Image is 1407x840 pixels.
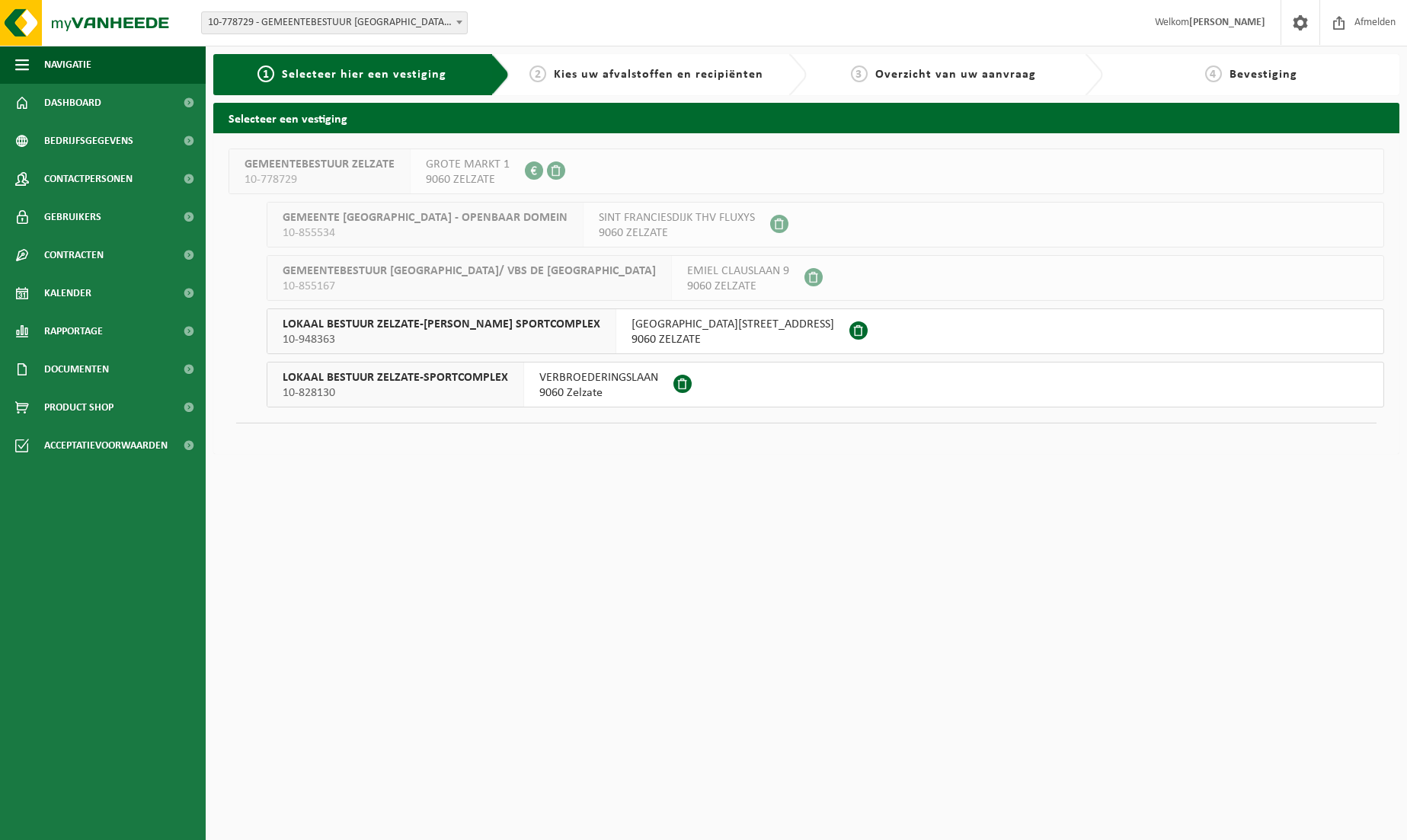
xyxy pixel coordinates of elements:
[599,225,755,241] span: 9060 ZELZATE
[599,210,755,225] span: SINT FRANCIESDIJK THV FLUXYS
[245,172,395,187] span: 10-778729
[283,210,568,225] span: GEMEENTE [GEOGRAPHIC_DATA] - OPENBAAR DOMEIN
[554,69,763,81] span: Kies uw afvalstoffen en recipiënten
[687,279,789,294] span: 9060 ZELZATE
[267,362,1384,407] button: LOKAAL BESTUUR ZELZATE-SPORTCOMPLEX 10-828130 VERBROEDERINGSLAAN9060 Zelzate
[202,12,467,34] span: 10-778729 - GEMEENTEBESTUUR ZELZATE - ZELZATE
[213,103,1399,133] h2: Selecteer een vestiging
[875,69,1036,81] span: Overzicht van uw aanvraag
[44,84,101,122] span: Dashboard
[283,279,656,294] span: 10-855167
[44,388,114,426] span: Product Shop
[283,370,508,385] span: LOKAAL BESTUUR ZELZATE-SPORTCOMPLEX
[1189,17,1265,28] strong: [PERSON_NAME]
[283,385,508,401] span: 10-828130
[1205,65,1222,82] span: 4
[539,370,658,385] span: VERBROEDERINGSLAAN
[201,11,468,34] span: 10-778729 - GEMEENTEBESTUUR ZELZATE - ZELZATE
[283,263,656,279] span: GEMEENTEBESTUUR [GEOGRAPHIC_DATA]/ VBS DE [GEOGRAPHIC_DATA]
[245,157,395,172] span: GEMEENTEBESTUUR ZELZATE
[283,332,600,347] span: 10-948363
[283,317,600,332] span: LOKAAL BESTUUR ZELZATE-[PERSON_NAME] SPORTCOMPLEX
[283,225,568,241] span: 10-855534
[257,65,274,82] span: 1
[44,122,133,160] span: Bedrijfsgegevens
[282,69,446,81] span: Selecteer hier een vestiging
[44,312,103,350] span: Rapportage
[44,274,91,312] span: Kalender
[539,385,658,401] span: 9060 Zelzate
[44,198,101,236] span: Gebruikers
[44,426,168,465] span: Acceptatievoorwaarden
[1230,69,1297,81] span: Bevestiging
[44,350,109,388] span: Documenten
[44,46,91,84] span: Navigatie
[426,157,510,172] span: GROTE MARKT 1
[632,317,834,332] span: [GEOGRAPHIC_DATA][STREET_ADDRESS]
[426,172,510,187] span: 9060 ZELZATE
[44,236,104,274] span: Contracten
[687,263,789,279] span: EMIEL CLAUSLAAN 9
[851,65,868,82] span: 3
[267,308,1384,354] button: LOKAAL BESTUUR ZELZATE-[PERSON_NAME] SPORTCOMPLEX 10-948363 [GEOGRAPHIC_DATA][STREET_ADDRESS]9060...
[632,332,834,347] span: 9060 ZELZATE
[529,65,546,82] span: 2
[44,160,133,198] span: Contactpersonen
